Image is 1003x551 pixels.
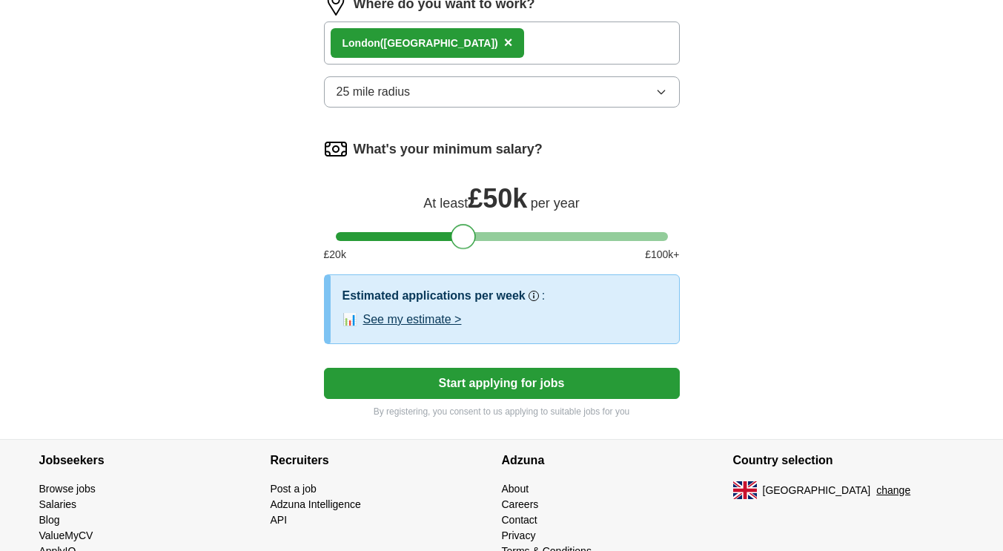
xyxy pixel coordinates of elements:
[324,368,680,399] button: Start applying for jobs
[542,287,545,305] h3: :
[504,34,513,50] span: ×
[324,76,680,108] button: 25 mile radius
[733,481,757,499] img: UK flag
[502,529,536,541] a: Privacy
[342,287,526,305] h3: Estimated applications per week
[342,37,368,49] strong: Lond
[342,311,357,329] span: 📊
[763,483,871,498] span: [GEOGRAPHIC_DATA]
[39,483,96,495] a: Browse jobs
[271,483,317,495] a: Post a job
[531,196,580,211] span: per year
[39,529,93,541] a: ValueMyCV
[342,36,498,51] div: on
[271,498,361,510] a: Adzuna Intelligence
[502,483,529,495] a: About
[363,311,462,329] button: See my estimate >
[337,83,411,101] span: 25 mile radius
[324,137,348,161] img: salary.png
[354,139,543,159] label: What's your minimum salary?
[502,498,539,510] a: Careers
[504,32,513,54] button: ×
[39,514,60,526] a: Blog
[876,483,910,498] button: change
[324,405,680,418] p: By registering, you consent to us applying to suitable jobs for you
[271,514,288,526] a: API
[39,498,77,510] a: Salaries
[502,514,537,526] a: Contact
[468,183,527,214] span: £ 50k
[423,196,468,211] span: At least
[324,247,346,263] span: £ 20 k
[380,37,498,49] span: ([GEOGRAPHIC_DATA])
[733,440,964,481] h4: Country selection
